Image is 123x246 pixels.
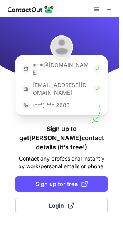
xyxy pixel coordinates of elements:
img: Check Icon [93,85,101,93]
button: Login [15,198,108,213]
img: ContactOut v5.3.10 [8,5,54,14]
img: https://contactout.com/extension/app/static/media/login-phone-icon.bacfcb865e29de816d437549d7f4cb... [22,101,30,109]
span: Sign up for free [36,180,88,188]
p: ***@[DOMAIN_NAME] [33,61,90,77]
span: Login [49,202,74,209]
img: Check Icon [93,65,101,73]
p: [EMAIL_ADDRESS][DOMAIN_NAME] [33,81,90,97]
h1: Sign up to get [PERSON_NAME] contact details (it’s free!) [15,124,108,152]
img: Stacy Martinet [50,35,73,59]
img: https://contactout.com/extension/app/static/media/login-email-icon.f64bce713bb5cd1896fef81aa7b14a... [22,65,30,73]
img: https://contactout.com/extension/app/static/media/login-work-icon.638a5007170bc45168077fde17b29a1... [22,85,30,93]
button: Sign up for free [15,176,108,192]
p: Contact any professional instantly by work/personal emails or phone. [15,155,108,170]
